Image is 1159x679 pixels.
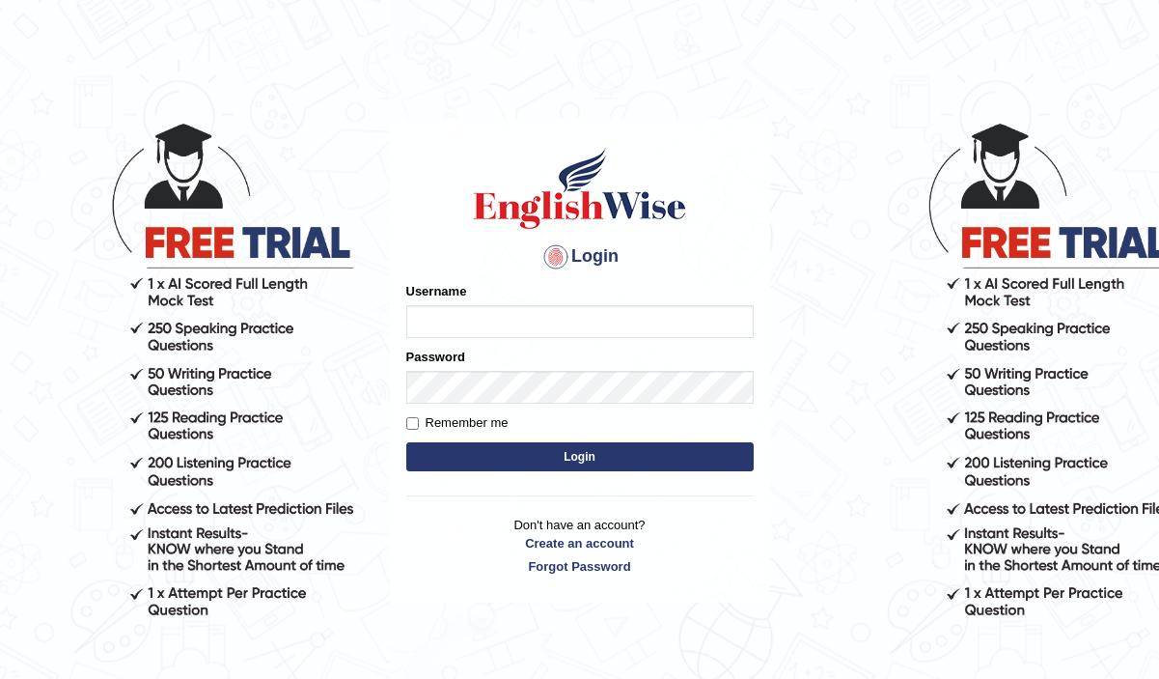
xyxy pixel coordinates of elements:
input: Remember me [406,417,419,430]
a: Forgot Password [406,557,754,576]
label: Remember me [406,413,509,433]
label: Password [406,348,465,366]
h4: Login [406,241,754,272]
button: Login [406,442,754,471]
img: Logo of English Wise sign in for intelligent practice with AI [470,145,690,232]
p: Don't have an account? [406,516,754,576]
label: Username [406,282,467,300]
a: Create an account [406,534,754,552]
